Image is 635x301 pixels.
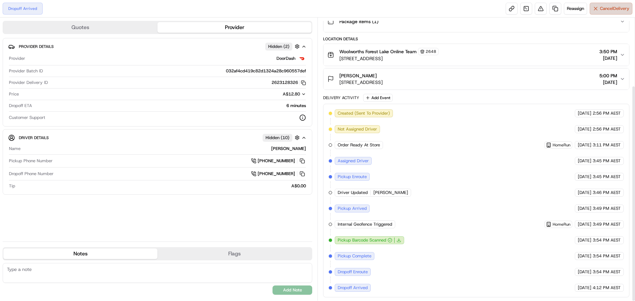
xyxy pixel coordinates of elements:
span: Dropoff Arrived [338,285,368,291]
span: Hidden ( 10 ) [266,135,289,141]
div: [PERSON_NAME] [23,146,306,152]
span: [DATE] [578,285,591,291]
span: Provider Delivery ID [9,80,48,86]
span: Knowledge Base [13,96,51,102]
span: Reassign [567,6,584,12]
span: Created (Sent To Provider) [338,110,390,116]
span: Order Ready At Store [338,142,380,148]
div: We're available if you need us! [22,70,84,75]
span: Dropoff Phone Number [9,171,54,177]
button: Package Items (1) [323,11,629,32]
a: 💻API Documentation [53,93,109,105]
span: Driver Details [19,135,49,140]
div: A$0.00 [18,183,306,189]
span: 2:56 PM AEST [593,126,621,132]
span: [PERSON_NAME] [339,72,377,79]
span: Pickup Arrived [338,206,367,211]
span: [DATE] [578,142,591,148]
button: Hidden (10) [263,133,301,142]
span: HomeRun [553,142,571,148]
button: A$12.80 [248,91,306,97]
img: Nash [7,7,20,20]
span: Assigned Driver [338,158,369,164]
span: Provider Batch ID [9,68,43,74]
span: [DATE] [578,174,591,180]
div: Start new chat [22,63,108,70]
span: [DATE] [578,237,591,243]
button: Pickup Barcode Scanned [338,237,392,243]
button: Reassign [564,3,587,15]
button: [PERSON_NAME][STREET_ADDRESS]5:00 PM[DATE] [323,68,629,90]
img: doordash_logo_v2.png [298,55,306,62]
input: Got a question? Start typing here... [17,43,119,50]
span: [DATE] [578,190,591,196]
span: Pickup Complete [338,253,371,259]
span: [DATE] [578,221,591,227]
span: 032af4cd419c82d1324a28c960557def [226,68,306,74]
span: 3:45 PM AEST [593,158,621,164]
div: 💻 [56,96,61,102]
span: Woolworths Forest Lake Online Team [339,48,417,55]
span: 3:54 PM AEST [593,269,621,275]
span: [DATE] [599,55,617,61]
span: Pickup Enroute [338,174,367,180]
span: DoorDash [276,56,295,61]
span: Tip [9,183,15,189]
button: [PHONE_NUMBER] [251,170,306,177]
span: 3:46 PM AEST [593,190,621,196]
span: 3:54 PM AEST [593,237,621,243]
button: Hidden (2) [265,42,301,51]
button: Notes [3,248,157,259]
button: [PHONE_NUMBER] [251,157,306,165]
span: [DATE] [578,126,591,132]
div: 6 minutes [35,103,306,109]
span: 3:45 PM AEST [593,174,621,180]
span: Provider Details [19,44,54,49]
span: Pickup Phone Number [9,158,53,164]
span: 3:11 PM AEST [593,142,621,148]
span: [DATE] [578,110,591,116]
span: Not Assigned Driver [338,126,377,132]
span: Pickup Barcode Scanned [338,237,386,243]
span: Driver Updated [338,190,368,196]
span: [PHONE_NUMBER] [258,158,295,164]
span: [STREET_ADDRESS] [339,55,439,62]
span: API Documentation [63,96,106,102]
button: Start new chat [112,65,120,73]
span: 3:50 PM [599,48,617,55]
span: Package Items ( 1 ) [339,18,378,25]
p: Welcome 👋 [7,26,120,37]
span: Pylon [66,112,80,117]
span: 2648 [426,49,436,54]
button: Provider [157,22,312,33]
img: 1736555255976-a54dd68f-1ca7-489b-9aae-adbdc363a1c4 [7,63,19,75]
a: Powered byPylon [47,112,80,117]
span: [DATE] [578,253,591,259]
span: A$12.80 [283,91,300,97]
span: [DATE] [578,206,591,211]
button: 2623128326 [272,80,306,86]
span: Provider [9,56,25,61]
button: HomeRun [546,222,571,227]
button: Flags [157,248,312,259]
button: Provider DetailsHidden (2) [8,41,307,52]
span: Price [9,91,19,97]
a: 📗Knowledge Base [4,93,53,105]
span: 2:56 PM AEST [593,110,621,116]
span: 3:49 PM AEST [593,221,621,227]
span: Dropoff ETA [9,103,32,109]
button: Add Event [363,94,393,102]
span: 3:49 PM AEST [593,206,621,211]
div: 📗 [7,96,12,102]
span: [PERSON_NAME] [373,190,408,196]
span: [STREET_ADDRESS] [339,79,383,86]
span: HomeRun [553,222,571,227]
button: Driver DetailsHidden (10) [8,132,307,143]
span: Internal Geofence Triggered [338,221,392,227]
span: Dropoff Enroute [338,269,368,275]
span: [PHONE_NUMBER] [258,171,295,177]
span: Cancel Delivery [600,6,629,12]
span: [DATE] [599,79,617,86]
button: CancelDelivery [590,3,632,15]
div: Delivery Activity [323,95,359,100]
